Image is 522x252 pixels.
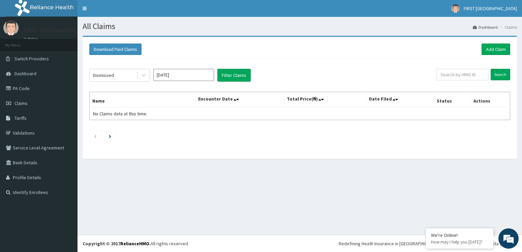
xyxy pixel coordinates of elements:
[339,240,517,247] div: Redefining Heath Insurance in [GEOGRAPHIC_DATA] using Telemedicine and Data Science!
[83,22,517,31] h1: All Claims
[89,44,142,55] button: Download Paid Claims
[434,92,471,108] th: Status
[217,69,251,82] button: Filter Claims
[14,100,28,106] span: Claims
[14,115,27,121] span: Tariffs
[284,92,366,108] th: Total Price(₦)
[93,72,114,79] div: Dismissed
[451,4,460,13] img: User Image
[94,133,97,139] a: Previous page
[24,37,40,41] a: Online
[470,92,510,108] th: Actions
[90,92,195,108] th: Name
[498,24,517,30] li: Claims
[93,111,147,117] span: No Claims data at this time.
[120,241,149,247] a: RelianceHMO
[14,71,36,77] span: Dashboard
[195,92,284,108] th: Encounter Date
[78,235,522,252] footer: All rights reserved.
[14,56,49,62] span: Switch Providers
[473,24,498,30] a: Dashboard
[153,69,214,81] input: Select Month and Year
[491,69,510,80] input: Search
[366,92,434,108] th: Date Filed
[83,241,151,247] strong: Copyright © 2017 .
[431,232,488,238] div: We're Online!
[464,5,517,11] span: FIRST [GEOGRAPHIC_DATA]
[24,27,96,33] p: FIRST [GEOGRAPHIC_DATA]
[431,239,488,245] p: How may I help you today?
[3,20,19,35] img: User Image
[482,44,510,55] a: Add Claim
[109,133,111,139] a: Next page
[436,69,488,80] input: Search by HMO ID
